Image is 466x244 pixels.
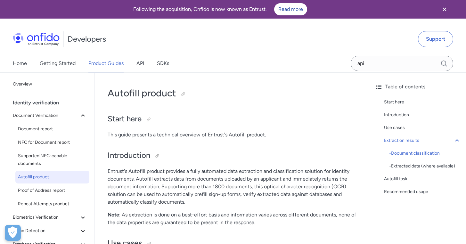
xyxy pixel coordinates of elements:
[108,87,357,100] h1: Autofill product
[108,167,357,206] p: Entrust's Autofill product provides a fully automated data extraction and classification solution...
[384,111,461,119] a: Introduction
[18,187,87,194] span: Proof of Address report
[13,33,60,45] img: Onfido Logo
[18,200,87,208] span: Repeat Attempts product
[5,225,21,241] div: Cookie Preferences
[13,112,79,119] span: Document Verification
[108,131,357,139] p: This guide presents a technical overview of Entrust's Autofill product.
[384,188,461,196] a: Recommended usage
[18,125,87,133] span: Document report
[108,150,357,161] h2: Introduction
[8,3,433,15] div: Following the acquisition, Onfido is now known as Entrust.
[10,109,89,122] button: Document Verification
[384,124,461,132] a: Use cases
[15,136,89,149] a: NFC for Document report
[351,56,453,71] input: Onfido search input field
[108,212,119,218] strong: Note
[375,83,461,91] div: Table of contents
[13,80,87,88] span: Overview
[13,96,92,109] div: Identity verification
[18,139,87,146] span: NFC for Document report
[389,150,461,157] a: -Document classification
[13,214,79,221] span: Biometrics Verification
[389,162,461,170] a: -Extracted data (where available)
[418,31,453,47] a: Support
[15,150,89,170] a: Supported NFC-capable documents
[13,54,27,72] a: Home
[68,34,106,44] h1: Developers
[5,225,21,241] button: Open Preferences
[18,152,87,167] span: Supported NFC-capable documents
[157,54,169,72] a: SDKs
[136,54,144,72] a: API
[108,114,357,125] h2: Start here
[389,150,461,157] div: - Document classification
[441,5,448,13] svg: Close banner
[88,54,124,72] a: Product Guides
[13,227,79,235] span: Fraud Detection
[18,173,87,181] span: Autofill product
[384,175,461,183] a: Autofill task
[274,3,307,15] a: Read more
[384,137,461,144] a: Extraction results
[10,78,89,91] a: Overview
[108,211,357,226] p: : As extraction is done on a best-effort basis and information varies across different documents,...
[15,171,89,183] a: Autofill product
[389,162,461,170] div: - Extracted data (where available)
[15,123,89,135] a: Document report
[10,224,89,237] button: Fraud Detection
[15,184,89,197] a: Proof of Address report
[15,198,89,210] a: Repeat Attempts product
[40,54,76,72] a: Getting Started
[433,1,456,17] button: Close banner
[10,211,89,224] button: Biometrics Verification
[384,98,461,106] a: Start here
